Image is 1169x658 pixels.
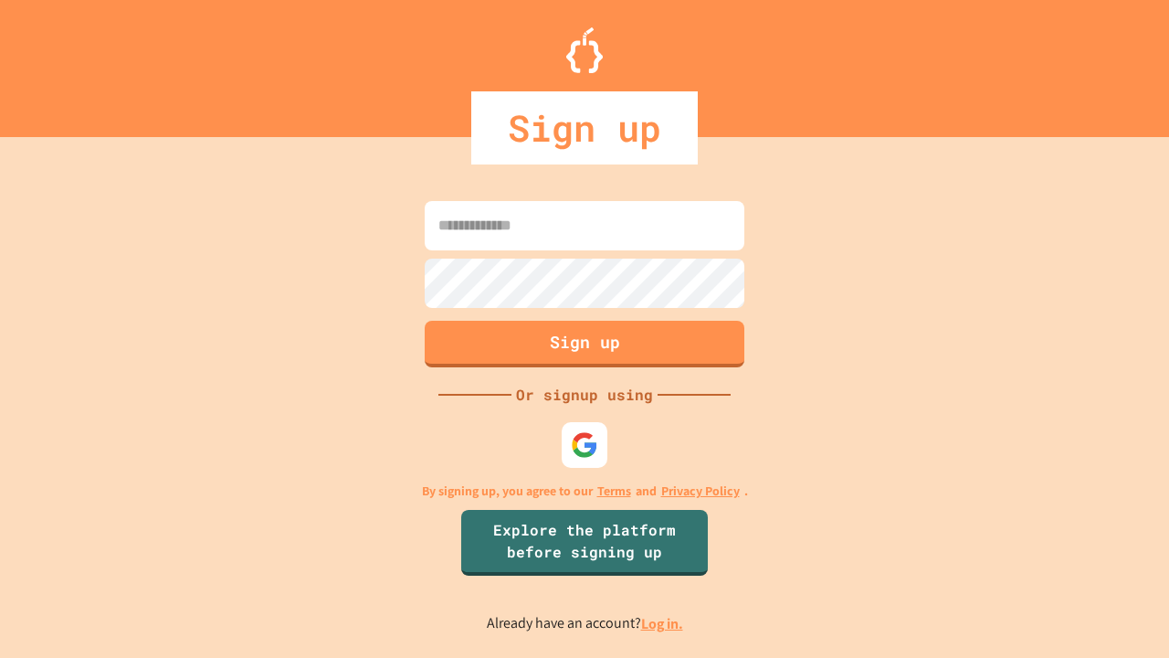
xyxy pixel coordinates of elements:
[471,91,698,164] div: Sign up
[461,510,708,576] a: Explore the platform before signing up
[566,27,603,73] img: Logo.svg
[641,614,683,633] a: Log in.
[511,384,658,406] div: Or signup using
[422,482,748,501] p: By signing up, you agree to our and .
[425,321,744,367] button: Sign up
[487,612,683,635] p: Already have an account?
[597,482,631,501] a: Terms
[661,482,740,501] a: Privacy Policy
[571,431,598,459] img: google-icon.svg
